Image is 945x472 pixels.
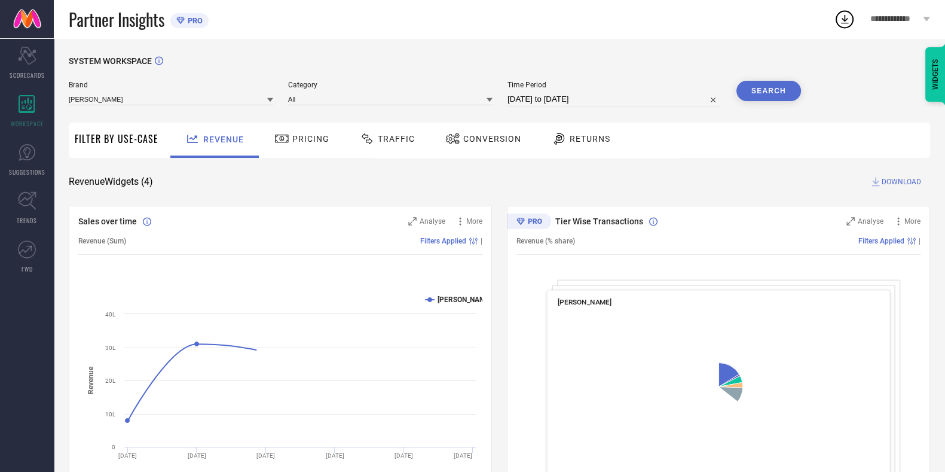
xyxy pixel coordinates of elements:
span: PRO [185,16,203,25]
span: Brand [69,81,273,89]
button: Search [736,81,801,101]
svg: Zoom [846,217,855,226]
span: SUGGESTIONS [9,168,45,176]
text: [DATE] [188,452,206,459]
div: Open download list [834,8,855,30]
svg: Zoom [408,217,417,226]
div: Premium [507,214,551,232]
text: 30L [105,345,116,351]
span: Category [288,81,493,89]
span: Pricing [292,134,329,144]
tspan: Revenue [87,366,95,394]
input: Select time period [507,92,721,106]
text: [DATE] [454,452,472,459]
span: Traffic [378,134,415,144]
span: Filter By Use-Case [75,132,158,146]
span: Returns [570,134,610,144]
text: 0 [112,444,115,450]
span: Sales over time [78,217,137,226]
text: 40L [105,311,116,318]
span: [PERSON_NAME] [558,298,612,306]
text: [PERSON_NAME] [438,296,492,304]
span: Revenue [203,135,244,144]
span: TRENDS [17,216,37,225]
span: | [919,237,920,245]
text: 20L [105,377,116,384]
span: | [481,237,482,245]
text: [DATE] [394,452,413,459]
span: SYSTEM WORKSPACE [69,56,152,66]
span: More [904,217,920,226]
span: Partner Insights [69,7,164,32]
span: Revenue Widgets ( 4 ) [69,176,153,188]
span: WORKSPACE [11,119,44,128]
span: More [466,217,482,226]
span: DOWNLOAD [882,176,921,188]
span: Filters Applied [420,237,466,245]
span: SCORECARDS [10,71,45,80]
text: 10L [105,411,116,418]
span: Filters Applied [858,237,904,245]
text: [DATE] [256,452,275,459]
span: Revenue (% share) [516,237,575,245]
span: Tier Wise Transactions [555,217,643,226]
span: Conversion [463,134,521,144]
text: [DATE] [118,452,137,459]
span: Analyse [858,217,883,226]
text: [DATE] [326,452,344,459]
span: FWD [22,264,33,273]
span: Analyse [420,217,445,226]
span: Time Period [507,81,721,89]
span: Revenue (Sum) [78,237,126,245]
